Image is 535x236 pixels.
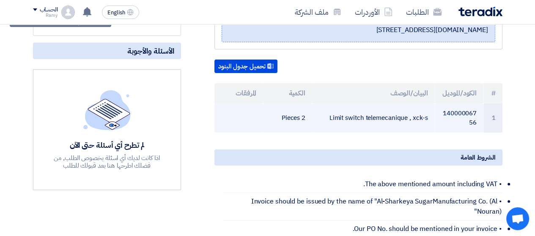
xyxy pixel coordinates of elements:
[312,83,434,103] th: البيان/الوصف
[102,5,139,19] button: English
[483,83,502,103] th: #
[61,5,75,19] img: profile_test.png
[434,103,483,133] td: 14000006756
[107,10,125,16] span: English
[263,103,312,133] td: 2 Pieces
[458,7,502,16] img: Teradix logo
[214,83,263,103] th: المرفقات
[83,90,131,130] img: empty_state_list.svg
[263,83,312,103] th: الكمية
[33,13,58,18] div: Ramy
[461,153,496,162] span: الشروط العامة
[399,2,448,22] a: الطلبات
[223,193,502,220] li: • Invoice should be issued by the name of "Al-Sharkeya SugarManufacturing Co. (Al Nouran)"
[40,6,58,14] div: الحساب
[45,140,169,150] div: لم تطرح أي أسئلة حتى الآن
[45,154,169,169] div: اذا كانت لديك أي اسئلة بخصوص الطلب, من فضلك اطرحها هنا بعد قبولك للطلب
[312,103,434,133] td: Limit switch telemecanique , xck-s
[348,2,399,22] a: الأوردرات
[223,176,502,193] li: • The above mentioned amount including VAT.
[288,2,348,22] a: ملف الشركة
[483,103,502,133] td: 1
[506,207,529,230] a: Open chat
[434,83,483,103] th: الكود/الموديل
